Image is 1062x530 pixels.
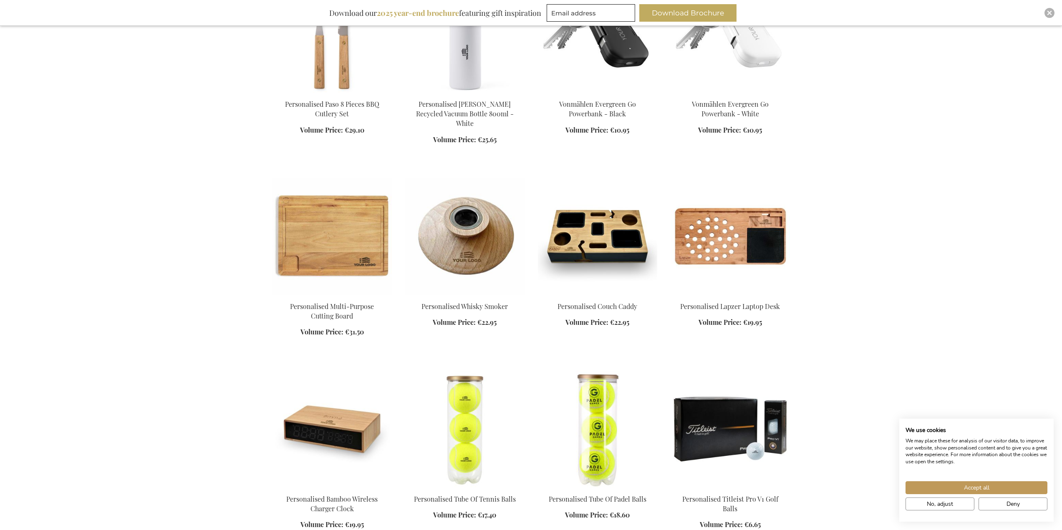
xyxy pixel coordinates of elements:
button: Accept all cookies [906,481,1047,494]
div: Download our featuring gift inspiration [325,4,545,22]
a: Volume Price: €19.95 [699,318,762,327]
a: Personalised Bamboo Wireless Charger Clock [286,495,378,513]
a: Personalised Multi-Purpose Cutting Board [272,291,392,299]
img: Personalised Couch Caddy [538,178,657,295]
span: €19.95 [743,318,762,327]
span: €31.50 [345,327,364,336]
span: No, adjust [927,500,953,508]
a: Personalised Titleist Pro V1 Golf Balls [682,495,778,513]
span: Volume Price: [565,318,608,327]
span: Volume Price: [300,327,343,336]
img: Personalised Lapzer Laptop Desk [671,178,790,295]
p: We may place these for analysis of our visitor data, to improve our website, show personalised co... [906,437,1047,465]
span: Deny [1007,500,1020,508]
form: marketing offers and promotions [547,4,638,24]
a: Personalised Lapzer Laptop Desk [671,291,790,299]
a: Volume Price: €22.95 [565,318,629,327]
span: Volume Price: [433,318,476,327]
a: Personalised Lapzer Laptop Desk [680,302,780,311]
span: €10.95 [743,126,762,134]
a: Personalised [PERSON_NAME] Recycled Vacuum Bottle 800ml - White [416,100,514,128]
a: Personalised Whisky Smoker [405,291,525,299]
span: €6.65 [744,520,761,529]
span: €17.40 [478,510,496,519]
span: €22.95 [610,318,629,327]
a: Volume Price: €22.95 [433,318,497,327]
a: Vonmählen Evergreen Go Powerbank - Black [559,100,636,118]
a: Personalised Whisky Smoker [421,302,508,311]
span: Volume Price: [699,318,742,327]
span: €29.10 [345,126,364,134]
a: Volume Price: €29.10 [300,126,364,135]
span: Volume Price: [698,126,741,134]
a: Vonmählen Evergreen Go Powerbank [538,89,657,97]
a: Personalised Paso 8 Pieces BBQ Cutlery Set [285,100,379,118]
button: Adjust cookie preferences [906,497,974,510]
a: Personalised Paso 8 Pieces BBQ Cutlery Set [272,89,392,97]
a: Volume Price: €31.50 [300,327,364,337]
b: 2025 year-end brochure [377,8,459,18]
img: Close [1047,10,1052,15]
a: Personalised Couch Caddy [538,291,657,299]
input: Email address [547,4,635,22]
a: Volume Price: €10.95 [698,126,762,135]
img: Personalised Whisky Smoker [405,178,525,295]
a: Vonmählen Evergreen Go Powerbank [671,89,790,97]
button: Download Brochure [639,4,737,22]
img: Personalised Bamboo Wireless Charger Clock [272,371,392,487]
a: Volume Price: €19.95 [300,520,364,530]
img: Personalised Tube Of Padel Balls [538,371,657,487]
span: Volume Price: [433,510,476,519]
a: Personalised Multi-Purpose Cutting Board [290,302,374,320]
a: Volume Price: €17.40 [433,510,496,520]
span: Volume Price: [433,135,476,144]
a: Personalised Titleist Pro V1 Golf Balls [671,484,790,492]
a: Personalised Tube Of Padel Balls [538,484,657,492]
img: Personalised Tube Of Tennis Balls [405,371,525,487]
span: €19.95 [345,520,364,529]
a: Personalised Ciro Recycled Vacuum Bottle 800ml - White [405,89,525,97]
span: €22.95 [477,318,497,327]
span: Volume Price: [300,520,343,529]
img: Personalised Titleist Pro V1 Golf Balls [671,371,790,487]
a: Vonmählen Evergreen Go Powerbank - White [692,100,769,118]
span: €10.95 [610,126,629,134]
img: Personalised Multi-Purpose Cutting Board [272,178,392,295]
div: Close [1044,8,1054,18]
a: Personalised Bamboo Wireless Charger Clock [272,484,392,492]
a: Volume Price: €25.65 [433,135,497,145]
a: Volume Price: €10.95 [565,126,629,135]
span: Accept all [964,483,989,492]
span: Volume Price: [300,126,343,134]
a: Personalised Tube Of Tennis Balls [414,495,516,503]
a: Personalised Tube Of Tennis Balls [405,484,525,492]
span: €25.65 [478,135,497,144]
h2: We use cookies [906,427,1047,434]
a: Personalised Couch Caddy [557,302,637,311]
a: Volume Price: €6.65 [700,520,761,530]
span: Volume Price: [565,126,608,134]
button: Deny all cookies [979,497,1047,510]
span: Volume Price: [700,520,743,529]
